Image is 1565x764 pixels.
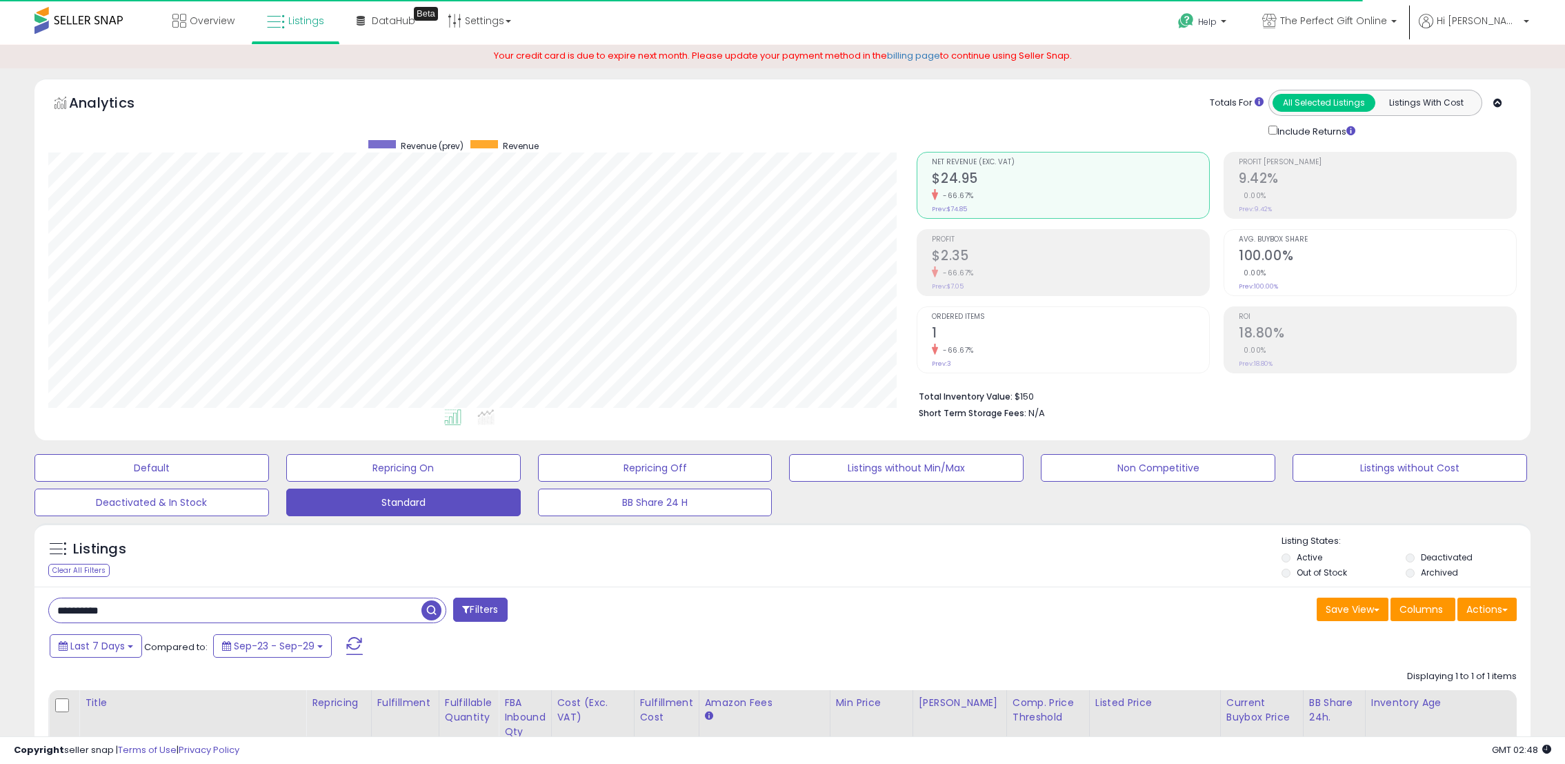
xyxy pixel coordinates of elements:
button: All Selected Listings [1273,94,1375,112]
label: Active [1297,551,1322,563]
b: Total Inventory Value: [919,391,1013,402]
small: -66.67% [938,345,974,355]
button: Repricing On [286,454,521,482]
i: Get Help [1177,12,1195,30]
a: Privacy Policy [179,743,239,756]
button: Last 7 Days [50,634,142,658]
div: Inventory Age [1371,696,1530,710]
span: Last 7 Days [70,639,125,653]
div: Current Buybox Price [1226,696,1297,725]
small: 0.00% [1239,268,1266,278]
button: Columns [1390,598,1455,621]
span: Overview [190,14,235,28]
span: Listings [288,14,324,28]
strong: Copyright [14,743,64,756]
small: -66.67% [938,268,974,278]
li: $150 [919,387,1506,404]
h2: $2.35 [932,248,1209,266]
button: Sep-23 - Sep-29 [213,634,332,658]
h5: Analytics [69,93,161,116]
a: Hi [PERSON_NAME] [1419,14,1529,45]
h2: $24.95 [932,170,1209,189]
div: Title [85,696,300,710]
div: [PERSON_NAME] [919,696,1001,710]
div: seller snap | | [14,744,239,757]
button: Listings without Min/Max [789,454,1024,482]
span: N/A [1028,407,1045,420]
a: billing page [887,49,940,62]
div: Fulfillment [377,696,433,710]
button: Listings without Cost [1293,454,1527,482]
span: DataHub [372,14,415,28]
h5: Listings [73,540,126,559]
a: Terms of Use [118,743,177,756]
div: Include Returns [1258,123,1372,139]
button: Default [34,454,269,482]
small: Amazon Fees. [705,710,713,723]
div: Cost (Exc. VAT) [557,696,628,725]
button: Deactivated & In Stock [34,489,269,516]
div: Amazon Fees [705,696,824,710]
span: Compared to: [144,640,208,654]
span: Help [1198,16,1217,28]
span: Ordered Items [932,313,1209,321]
div: BB Share 24h. [1309,696,1359,725]
button: Save View [1317,598,1388,621]
span: Revenue [503,140,539,152]
button: Non Competitive [1041,454,1275,482]
div: Min Price [836,696,907,710]
div: Listed Price [1095,696,1215,710]
small: -66.67% [938,190,974,201]
div: Tooltip anchor [414,7,438,21]
span: Columns [1399,603,1443,616]
button: Filters [453,598,507,622]
button: Listings With Cost [1375,94,1477,112]
span: Your credit card is due to expire next month. Please update your payment method in the to continu... [494,49,1072,62]
label: Deactivated [1421,551,1473,563]
small: Prev: 9.42% [1239,205,1272,213]
button: Standard [286,489,521,516]
span: Sep-23 - Sep-29 [234,639,315,653]
small: 0.00% [1239,345,1266,355]
small: Prev: 3 [932,360,951,368]
a: Help [1167,2,1240,45]
label: Out of Stock [1297,567,1347,578]
label: Archived [1421,567,1458,578]
div: Displaying 1 to 1 of 1 items [1407,670,1517,683]
span: Revenue (prev) [401,140,463,152]
h2: 9.42% [1239,170,1516,189]
span: The Perfect Gift Online [1280,14,1387,28]
p: Listing States: [1282,535,1531,548]
span: 2025-10-8 02:48 GMT [1492,743,1551,756]
div: Totals For [1210,97,1264,110]
h2: 100.00% [1239,248,1516,266]
small: Prev: $7.05 [932,282,964,291]
span: Profit [932,236,1209,244]
span: ROI [1239,313,1516,321]
h2: 18.80% [1239,325,1516,344]
small: Prev: 100.00% [1239,282,1278,291]
div: Clear All Filters [48,564,110,577]
div: Repricing [312,696,366,710]
div: FBA inbound Qty [504,696,546,739]
small: Prev: 18.80% [1239,360,1273,368]
span: Hi [PERSON_NAME] [1437,14,1519,28]
span: Net Revenue (Exc. VAT) [932,159,1209,166]
button: Repricing Off [538,454,772,482]
span: Profit [PERSON_NAME] [1239,159,1516,166]
span: Avg. Buybox Share [1239,236,1516,244]
div: Comp. Price Threshold [1013,696,1084,725]
small: 0.00% [1239,190,1266,201]
div: Fulfillment Cost [640,696,693,725]
h2: 1 [932,325,1209,344]
div: Fulfillable Quantity [445,696,492,725]
button: Actions [1457,598,1517,621]
button: BB Share 24 H [538,489,772,516]
b: Short Term Storage Fees: [919,407,1026,419]
small: Prev: $74.85 [932,205,967,213]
